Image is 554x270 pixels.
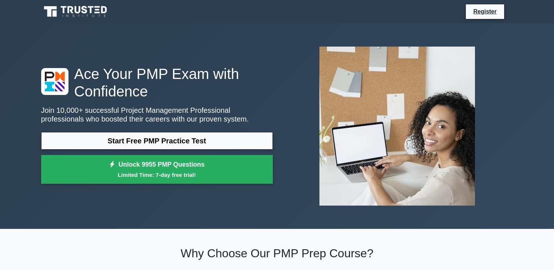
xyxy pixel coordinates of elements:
[41,155,273,184] a: Unlock 9955 PMP QuestionsLimited Time: 7-day free trial!
[41,132,273,150] a: Start Free PMP Practice Test
[41,65,273,100] h1: Ace Your PMP Exam with Confidence
[41,106,273,123] p: Join 10,000+ successful Project Management Professional professionals who boosted their careers w...
[50,171,264,179] small: Limited Time: 7-day free trial!
[469,7,501,16] a: Register
[41,246,513,260] h2: Why Choose Our PMP Prep Course?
